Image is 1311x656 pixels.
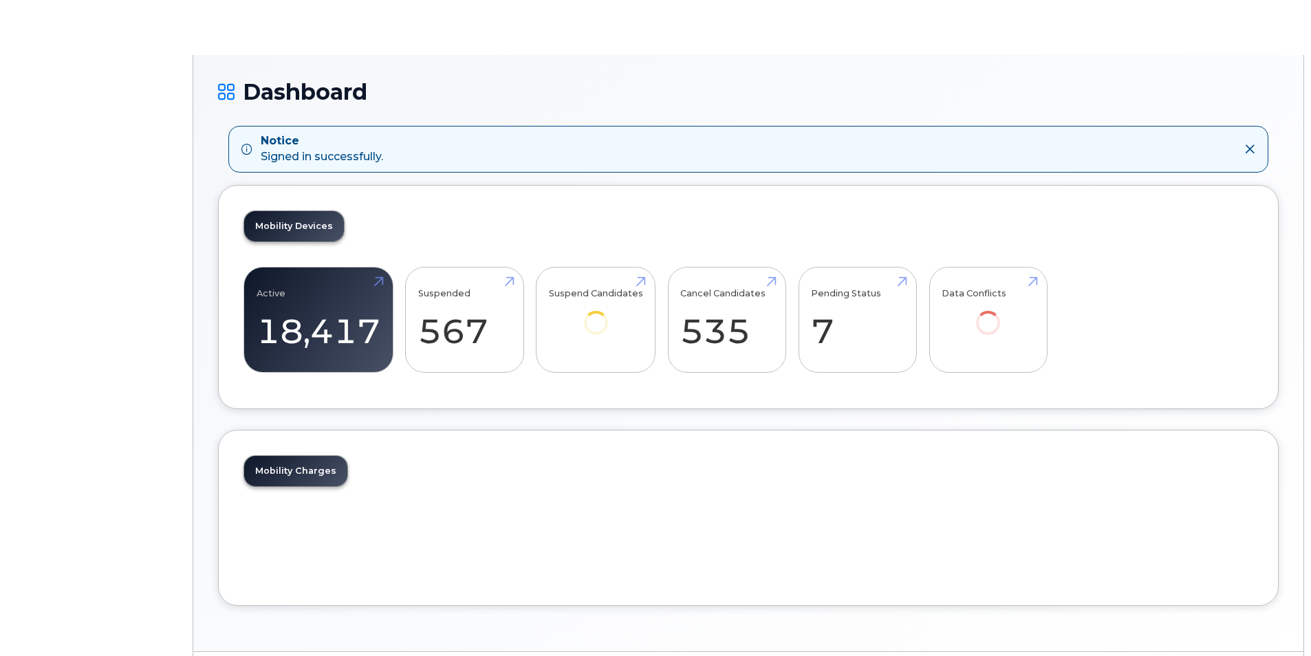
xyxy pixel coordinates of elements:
a: Suspend Candidates [549,274,643,353]
h1: Dashboard [218,80,1279,104]
strong: Notice [261,133,383,149]
a: Active 18,417 [257,274,380,365]
a: Pending Status 7 [811,274,904,365]
a: Cancel Candidates 535 [680,274,773,365]
div: Signed in successfully. [261,133,383,165]
a: Mobility Charges [244,456,347,486]
a: Suspended 567 [418,274,511,365]
a: Data Conflicts [942,274,1034,353]
a: Mobility Devices [244,211,344,241]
